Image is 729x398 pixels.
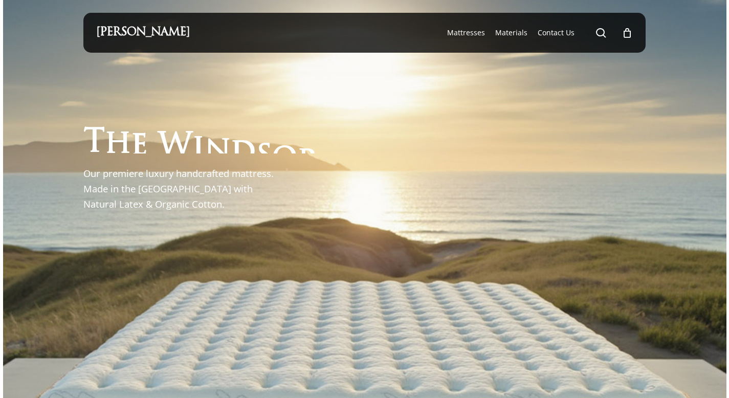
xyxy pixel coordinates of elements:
span: e [131,130,148,162]
span: T [83,128,105,159]
span: o [272,143,297,174]
a: [PERSON_NAME] [96,27,190,38]
span: W [158,132,192,163]
a: Mattresses [447,28,485,38]
a: Contact Us [538,28,575,38]
span: r [297,146,319,177]
a: Cart [622,27,633,38]
span: s [256,140,272,171]
span: h [105,129,131,160]
span: Mattresses [447,28,485,37]
span: i [192,134,205,165]
span: n [205,136,231,167]
span: d [231,138,256,169]
span: Materials [495,28,527,37]
h1: The Windsor [83,122,319,153]
a: Materials [495,28,527,38]
span: Contact Us [538,28,575,37]
nav: Main Menu [442,13,633,53]
p: Our premiere luxury handcrafted mattress. Made in the [GEOGRAPHIC_DATA] with Natural Latex & Orga... [83,166,275,211]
